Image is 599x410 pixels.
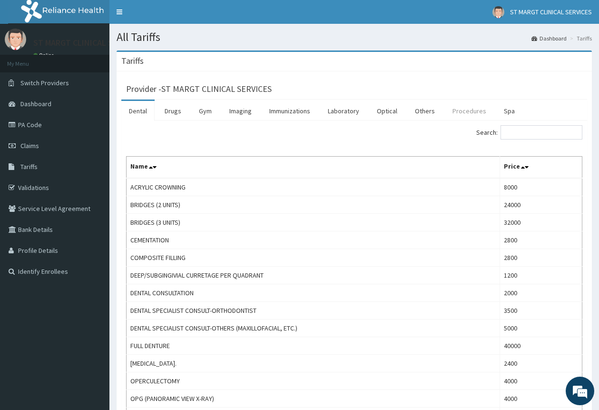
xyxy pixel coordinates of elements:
[127,157,500,179] th: Name
[500,231,582,249] td: 2800
[568,34,592,42] li: Tariffs
[191,101,219,121] a: Gym
[127,337,500,355] td: FULL DENTURE
[127,178,500,196] td: ACRYLIC CROWNING
[18,48,39,71] img: d_794563401_company_1708531726252_794563401
[500,337,582,355] td: 40000
[127,267,500,284] td: DEEP/SUBGINGIVIAL CURRETAGE PER QUADRANT
[127,390,500,408] td: OPG (PANORAMIC VIEW X-RAY)
[126,85,272,93] h3: Provider - ST MARGT CLINICAL SERVICES
[500,372,582,390] td: 4000
[55,120,131,216] span: We're online!
[20,79,69,87] span: Switch Providers
[262,101,318,121] a: Immunizations
[500,178,582,196] td: 8000
[127,372,500,390] td: OPERCULECTOMY
[127,320,500,337] td: DENTAL SPECIALIST CONSULT-OTHERS (MAXILLOFACIAL, ETC.)
[531,34,567,42] a: Dashboard
[500,355,582,372] td: 2400
[157,101,189,121] a: Drugs
[156,5,179,28] div: Minimize live chat window
[20,141,39,150] span: Claims
[127,231,500,249] td: CEMENTATION
[500,284,582,302] td: 2000
[5,260,181,293] textarea: Type your message and hit 'Enter'
[5,29,26,50] img: User Image
[127,302,500,320] td: DENTAL SPECIALIST CONSULT-ORTHODONTIST
[500,214,582,231] td: 32000
[33,52,56,59] a: Online
[121,101,155,121] a: Dental
[500,302,582,320] td: 3500
[500,249,582,267] td: 2800
[121,57,144,65] h3: Tariffs
[500,196,582,214] td: 24000
[127,196,500,214] td: BRIDGES (2 UNITS)
[117,31,592,43] h1: All Tariffs
[127,214,500,231] td: BRIDGES (3 UNITS)
[492,6,504,18] img: User Image
[369,101,405,121] a: Optical
[496,101,522,121] a: Spa
[222,101,259,121] a: Imaging
[500,390,582,408] td: 4000
[20,162,38,171] span: Tariffs
[407,101,442,121] a: Others
[500,267,582,284] td: 1200
[127,249,500,267] td: COMPOSITE FILLING
[127,284,500,302] td: DENTAL CONSULTATION
[476,125,582,140] label: Search:
[500,320,582,337] td: 5000
[510,8,592,16] span: ST MARGT CLINICAL SERVICES
[49,53,160,66] div: Chat with us now
[500,157,582,179] th: Price
[33,39,143,47] p: ST MARGT CLINICAL SERVICES
[127,355,500,372] td: [MEDICAL_DATA].
[445,101,494,121] a: Procedures
[320,101,367,121] a: Laboratory
[501,125,582,140] input: Search:
[20,100,51,108] span: Dashboard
